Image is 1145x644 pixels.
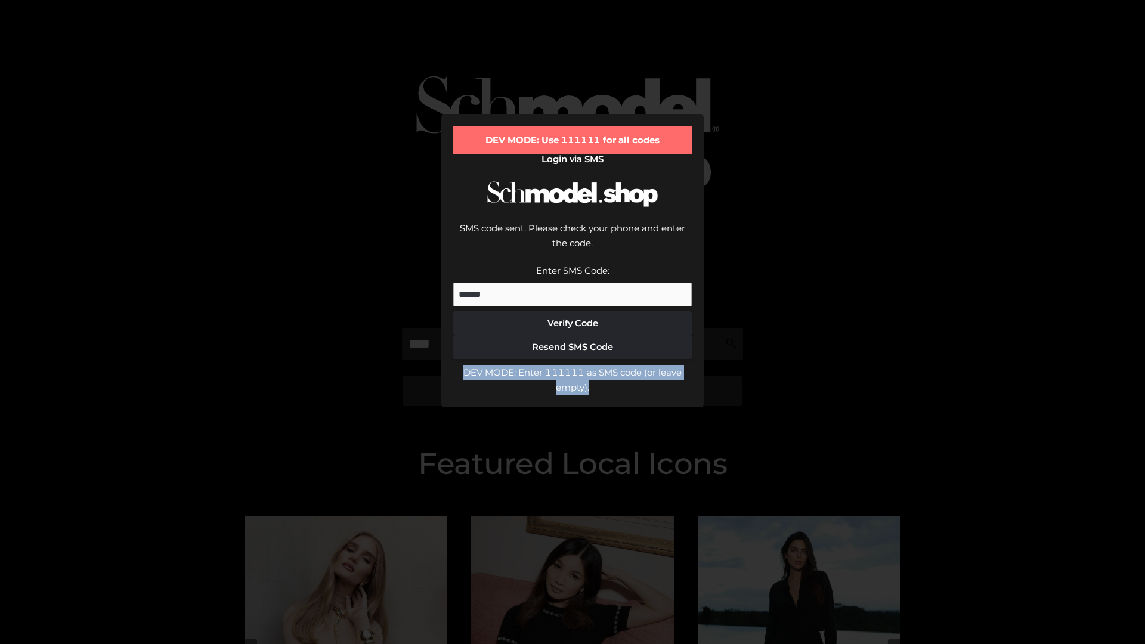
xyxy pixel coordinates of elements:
label: Enter SMS Code: [536,265,609,276]
button: Verify Code [453,311,692,335]
div: SMS code sent. Please check your phone and enter the code. [453,221,692,263]
div: DEV MODE: Use 111111 for all codes [453,126,692,154]
div: DEV MODE: Enter 111111 as SMS code (or leave empty). [453,365,692,395]
button: Resend SMS Code [453,335,692,359]
img: Schmodel Logo [483,171,662,218]
h2: Login via SMS [453,154,692,165]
